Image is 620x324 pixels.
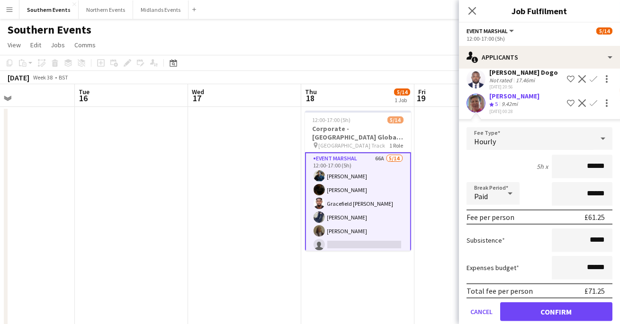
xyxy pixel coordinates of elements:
span: Jobs [51,41,65,49]
h3: Job Fulfilment [459,5,620,17]
div: Applicants [459,46,620,69]
span: View [8,41,21,49]
div: Total fee per person [467,286,533,296]
button: Midlands Events [133,0,189,19]
span: Event Marshal [467,27,508,35]
div: £71.25 [584,286,605,296]
label: Subsistence [467,236,505,245]
div: 12:00-17:00 (5h) [467,35,612,42]
span: Wed [192,88,204,96]
div: [DATE] [8,73,29,82]
div: [PERSON_NAME] Dogo [489,68,558,77]
span: Hourly [474,137,496,146]
button: Confirm [500,302,612,321]
span: Edit [30,41,41,49]
span: 5 [495,100,498,107]
span: [GEOGRAPHIC_DATA] Track [319,142,386,149]
div: [PERSON_NAME] [489,92,539,100]
button: Cancel [467,302,496,321]
h1: Southern Events [8,23,91,37]
a: Comms [71,39,99,51]
div: BST [59,74,68,81]
div: Not rated [489,77,514,84]
span: 12:00-17:00 (5h) [313,116,351,123]
div: [DATE] 20:56 [489,84,558,90]
span: Week 38 [31,74,55,81]
a: Jobs [47,39,69,51]
div: 17.46mi [514,77,537,84]
span: Fri [418,88,426,96]
h3: Corporate - [GEOGRAPHIC_DATA] Global 5k [305,124,411,141]
div: Fee per person [467,212,514,222]
span: Paid [474,192,488,201]
div: 9.42mi [500,100,520,108]
div: [DATE] 00:28 [489,108,539,114]
label: Expenses budget [467,263,519,272]
span: 17 [190,93,204,104]
div: 1 Job [395,96,410,104]
span: 5/14 [394,88,410,96]
button: Southern Events [19,0,79,19]
app-job-card: 12:00-17:00 (5h)5/14Corporate - [GEOGRAPHIC_DATA] Global 5k [GEOGRAPHIC_DATA] Track1 RoleEvent Ma... [305,111,411,251]
span: Thu [305,88,317,96]
a: View [4,39,25,51]
button: Northern Events [79,0,133,19]
span: 16 [77,93,90,104]
div: 5h x [537,162,548,171]
span: 19 [417,93,426,104]
span: 1 Role [390,142,404,149]
button: Event Marshal [467,27,515,35]
span: 5/14 [596,27,612,35]
span: 5/14 [387,116,404,123]
span: 18 [304,93,317,104]
span: Tue [79,88,90,96]
a: Edit [27,39,45,51]
span: Comms [74,41,96,49]
div: £61.25 [584,212,605,222]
